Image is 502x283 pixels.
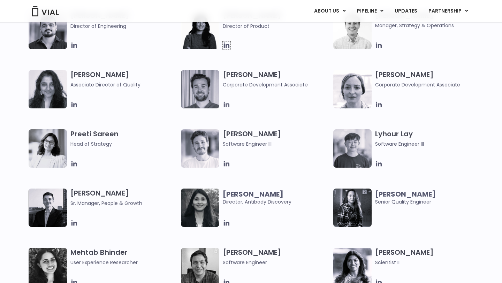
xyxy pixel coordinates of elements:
a: UPDATES [389,5,423,17]
a: PARTNERSHIPMenu Toggle [423,5,474,17]
a: ABOUT USMenu Toggle [309,5,351,17]
h3: Lyhour Lay [375,129,482,148]
h3: [PERSON_NAME] [223,70,330,89]
img: Image of smiling woman named Pree [29,129,67,168]
b: [PERSON_NAME] [375,189,436,199]
img: Headshot of smiling woman named Bhavika [29,70,67,108]
img: Smiling woman named Ira [181,11,219,49]
h3: [PERSON_NAME] [70,70,177,89]
span: Director of Engineering [70,23,126,30]
b: [PERSON_NAME] [223,189,283,199]
h3: [PERSON_NAME] [223,248,330,266]
span: Software Engineer III [375,140,482,148]
span: Corporate Development Associate [223,81,330,89]
h3: [PERSON_NAME] [223,129,330,148]
span: Director, Antibody Discovery [223,190,330,206]
h3: [PERSON_NAME] [375,70,482,89]
img: Image of smiling man named Thomas [181,70,219,108]
span: Director of Product [223,23,269,30]
img: Ly [333,129,372,168]
span: Software Engineer III [223,140,330,148]
img: Headshot of smiling woman named Beatrice [333,70,372,108]
span: Scientist II [375,259,482,266]
span: Head of Strategy [70,140,177,148]
span: Senior Quality Engineer [375,190,482,206]
span: Manager, Strategy & Operations [375,22,482,29]
span: Sr. Manager, People & Growth [70,199,177,207]
a: PIPELINEMenu Toggle [351,5,389,17]
img: Igor [29,11,67,49]
img: Vial Logo [31,6,59,16]
img: Smiling man named Owen [29,189,67,227]
span: Associate Director of Quality [70,81,177,89]
img: Headshot of smiling man named Fran [181,129,219,168]
h3: Preeti Sareen [70,129,177,148]
h3: [PERSON_NAME] [70,189,177,207]
img: Kyle Mayfield [333,11,372,49]
span: Software Engineer [223,259,330,266]
h3: Mehtab Bhinder [70,248,177,266]
span: Corporate Development Associate [375,81,482,89]
span: User Experience Researcher [70,259,177,266]
img: Headshot of smiling woman named Swati [181,189,219,227]
h3: [PERSON_NAME] [375,248,482,266]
